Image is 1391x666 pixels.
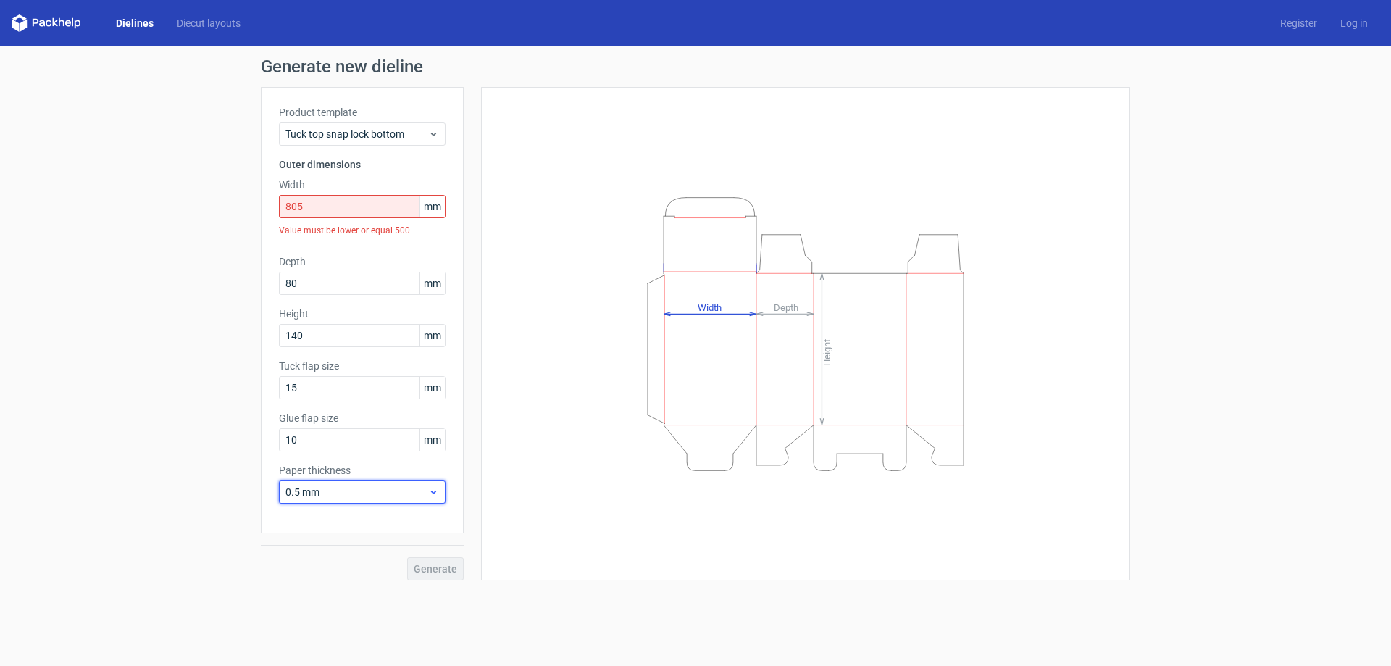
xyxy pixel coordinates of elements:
[774,301,798,312] tspan: Depth
[285,485,428,499] span: 0.5 mm
[279,359,446,373] label: Tuck flap size
[279,254,446,269] label: Depth
[822,338,832,365] tspan: Height
[279,463,446,478] label: Paper thickness
[279,307,446,321] label: Height
[285,127,428,141] span: Tuck top snap lock bottom
[1329,16,1379,30] a: Log in
[698,301,722,312] tspan: Width
[1269,16,1329,30] a: Register
[279,218,446,243] div: Value must be lower or equal 500
[104,16,165,30] a: Dielines
[279,411,446,425] label: Glue flap size
[419,429,445,451] span: mm
[419,325,445,346] span: mm
[419,272,445,294] span: mm
[279,178,446,192] label: Width
[419,196,445,217] span: mm
[261,58,1130,75] h1: Generate new dieline
[165,16,252,30] a: Diecut layouts
[279,105,446,120] label: Product template
[419,377,445,399] span: mm
[279,157,446,172] h3: Outer dimensions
